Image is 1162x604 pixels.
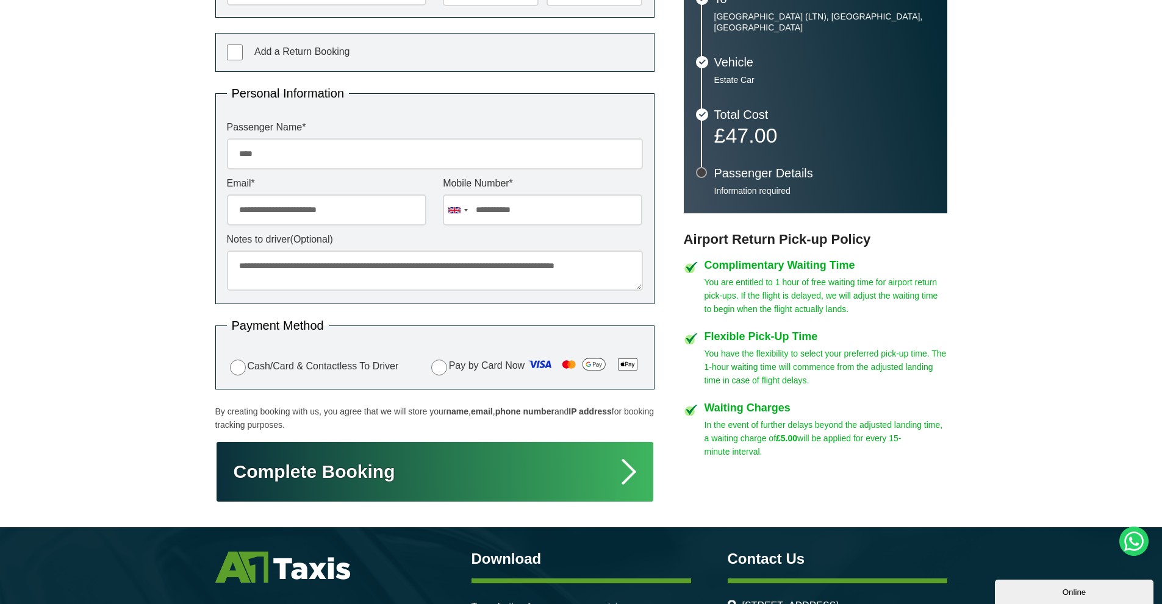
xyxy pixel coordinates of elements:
h4: Waiting Charges [705,402,947,413]
p: You are entitled to 1 hour of free waiting time for airport return pick-ups. If the flight is del... [705,275,947,316]
label: Cash/Card & Contactless To Driver [227,358,399,375]
p: Estate Car [714,74,935,85]
h3: Passenger Details [714,167,935,179]
h3: Download [472,552,691,566]
h3: Airport Return Pick-up Policy [684,232,947,247]
img: A1 Taxis St Albans [215,552,350,583]
p: In the event of further delays beyond the adjusted landing time, a waiting charge of will be appl... [705,418,947,458]
legend: Personal Information [227,87,350,99]
p: By creating booking with us, you agree that we will store your , , and for booking tracking purpo... [215,405,655,432]
label: Notes to driver [227,235,643,244]
strong: email [471,407,493,416]
label: Pay by Card Now [428,355,643,378]
input: Cash/Card & Contactless To Driver [230,360,246,375]
h3: Vehicle [714,56,935,68]
span: 47.00 [725,124,777,147]
label: Mobile Number [443,179,642,188]
input: Pay by Card Now [431,360,447,375]
label: Passenger Name [227,123,643,132]
strong: phone number [495,407,554,416]
p: Information required [714,185,935,196]
p: £ [714,127,935,144]
strong: IP address [568,407,612,416]
input: Add a Return Booking [227,44,243,60]
span: Add a Return Booking [254,46,350,57]
h3: Total Cost [714,108,935,121]
button: Complete Booking [215,441,655,503]
p: [GEOGRAPHIC_DATA] (LTN), [GEOGRAPHIC_DATA], [GEOGRAPHIC_DATA] [714,11,935,33]
strong: name [446,407,468,416]
span: (Optional) [290,234,333,244]
div: United Kingdom: +44 [443,195,472,225]
p: You have the flexibility to select your preferred pick-up time. The 1-hour waiting time will comm... [705,347,947,387]
legend: Payment Method [227,319,329,332]
h4: Complimentary Waiting Time [705,260,947,271]
strong: £5.00 [776,433,797,443]
iframe: chat widget [995,577,1156,604]
h4: Flexible Pick-Up Time [705,331,947,342]
label: Email [227,179,426,188]
h3: Contact Us [728,552,947,566]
